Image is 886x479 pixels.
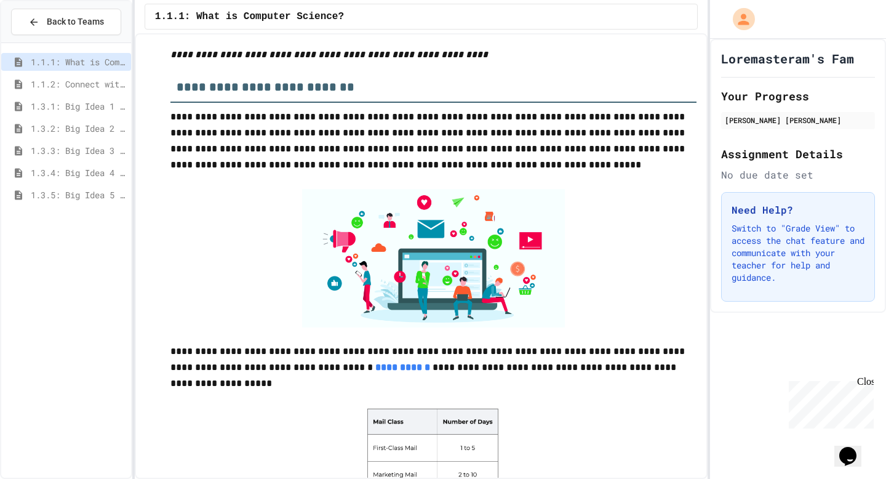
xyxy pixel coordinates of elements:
div: My Account [720,5,758,33]
span: 1.1.1: What is Computer Science? [155,9,344,24]
div: No due date set [721,167,875,182]
h3: Need Help? [732,203,864,217]
span: 1.3.2: Big Idea 2 - Data [31,122,126,135]
button: Back to Teams [11,9,121,35]
span: 1.3.1: Big Idea 1 - Creative Development [31,100,126,113]
div: [PERSON_NAME] [PERSON_NAME] [725,115,871,126]
div: Chat with us now!Close [5,5,85,78]
span: Back to Teams [47,15,104,28]
h2: Assignment Details [721,145,875,163]
iframe: chat widget [834,430,874,467]
h2: Your Progress [721,87,875,105]
span: 1.3.3: Big Idea 3 - Algorithms and Programming [31,144,126,157]
span: 1.3.5: Big Idea 5 - Impact of Computing [31,188,126,201]
span: 1.1.1: What is Computer Science? [31,55,126,68]
span: 1.1.2: Connect with Your World [31,78,126,91]
iframe: chat widget [784,376,874,429]
span: 1.3.4: Big Idea 4 - Computing Systems and Networks [31,166,126,179]
p: Switch to "Grade View" to access the chat feature and communicate with your teacher for help and ... [732,222,864,284]
h1: Loremasteram's Fam [721,50,854,67]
